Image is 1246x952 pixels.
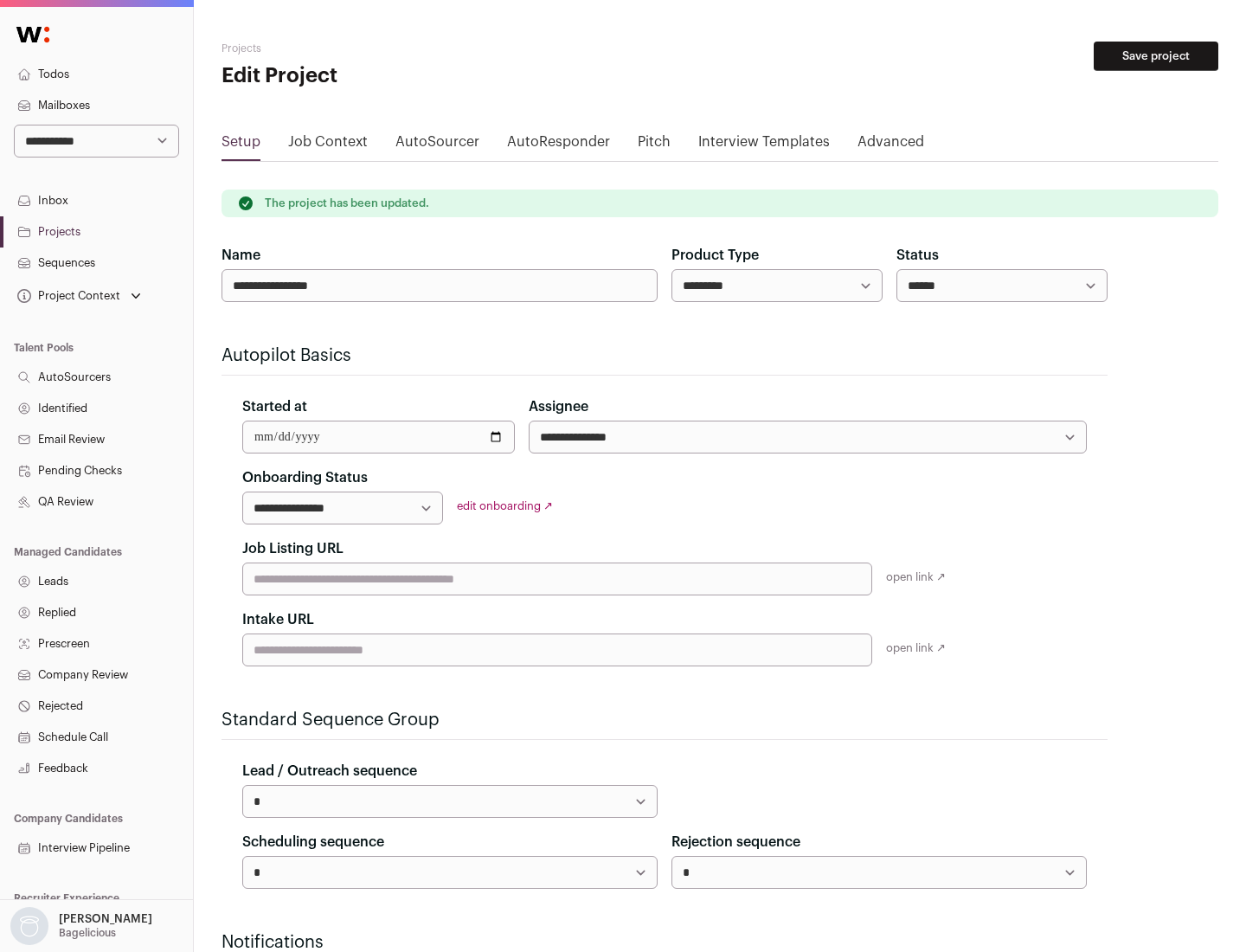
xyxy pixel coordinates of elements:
p: The project has been updated. [265,196,429,210]
label: Rejection sequence [671,832,800,852]
img: nopic.png [10,907,48,945]
label: Scheduling sequence [242,832,384,852]
a: edit onboarding ↗ [457,500,553,511]
a: Advanced [857,132,924,159]
label: Job Listing URL [242,538,344,559]
a: Pitch [638,132,671,159]
button: Open dropdown [14,284,145,308]
a: Interview Templates [698,132,830,159]
a: AutoResponder [507,132,610,159]
label: Lead / Outreach sequence [242,761,417,782]
label: Started at [242,396,307,417]
p: Bagelicious [59,926,116,940]
h2: Standard Sequence Group [222,708,1108,732]
h1: Edit Project [222,62,554,90]
label: Intake URL [242,609,314,630]
label: Product Type [671,245,759,266]
p: [PERSON_NAME] [59,912,152,926]
button: Open dropdown [7,907,156,945]
div: Project Context [14,289,120,303]
label: Onboarding Status [242,467,368,488]
label: Status [896,245,939,266]
img: Wellfound [7,17,59,52]
label: Name [222,245,260,266]
a: AutoSourcer [395,132,479,159]
label: Assignee [529,396,588,417]
h2: Projects [222,42,554,55]
button: Save project [1094,42,1218,71]
a: Job Context [288,132,368,159]
a: Setup [222,132,260,159]
h2: Autopilot Basics [222,344,1108,368]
